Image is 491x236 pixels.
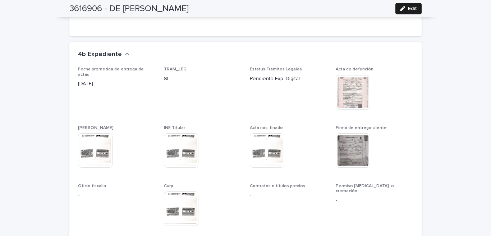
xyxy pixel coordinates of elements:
[336,197,413,204] p: -
[78,126,114,130] span: [PERSON_NAME]
[164,184,173,188] span: Curp
[250,67,302,71] span: Estatus Trámites Legales
[336,126,387,130] span: Firma de entrega cliente
[164,67,187,71] span: TRAM_LEG
[250,75,327,83] p: Pendiente Exp. Digital:
[78,191,155,199] p: -
[78,80,155,88] p: [DATE]
[395,3,422,14] button: Edit
[250,126,283,130] span: Acta nac. finado
[78,51,130,59] button: 4b Expediente
[250,191,327,199] p: -
[336,184,394,193] span: Permiso [MEDICAL_DATA]. o cremación
[78,51,122,59] h2: 4b Expediente
[250,184,305,188] span: Contratos o títulos previos
[336,67,373,71] span: Acta de defunción
[78,67,144,77] span: Fecha prometida de entrega de actas
[408,6,417,11] span: Edit
[164,75,241,83] p: SI
[78,184,106,188] span: Oficio fiscalía
[69,4,189,14] h2: 3616906 - DE [PERSON_NAME]
[164,126,185,130] span: INE Titular
[78,14,184,22] p: -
